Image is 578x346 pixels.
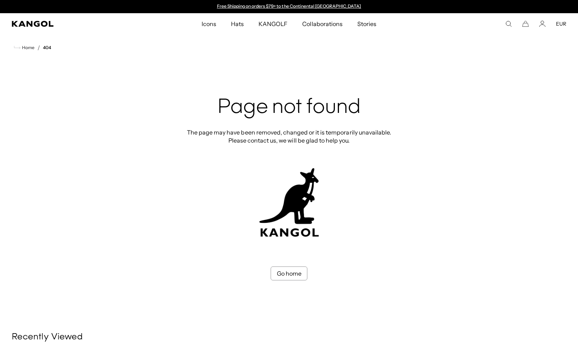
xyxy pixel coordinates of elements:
a: Account [539,21,546,27]
span: Home [21,45,35,50]
span: Hats [231,13,244,34]
a: Icons [194,13,224,34]
a: Stories [350,13,384,34]
img: kangol-404-logo.jpg [258,168,320,237]
div: Announcement [213,4,365,10]
span: Icons [202,13,216,34]
button: EUR [556,21,566,27]
div: 1 of 2 [213,4,365,10]
h3: Recently Viewed [12,332,566,343]
a: Free Shipping on orders $79+ to the Continental [GEOGRAPHIC_DATA] [217,3,361,9]
h2: Page not found [185,96,393,119]
span: Stories [357,13,376,34]
span: Collaborations [302,13,342,34]
a: Home [14,44,35,51]
a: KANGOLF [251,13,295,34]
a: Collaborations [295,13,350,34]
summary: Search here [505,21,512,27]
a: Kangol [12,21,133,27]
a: Go home [271,266,307,280]
span: KANGOLF [259,13,288,34]
p: The page may have been removed, changed or it is temporarily unavailable. Please contact us, we w... [185,128,393,144]
a: 404 [43,45,51,50]
button: Cart [522,21,529,27]
li: / [35,43,40,52]
a: Hats [224,13,251,34]
slideshow-component: Announcement bar [213,4,365,10]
